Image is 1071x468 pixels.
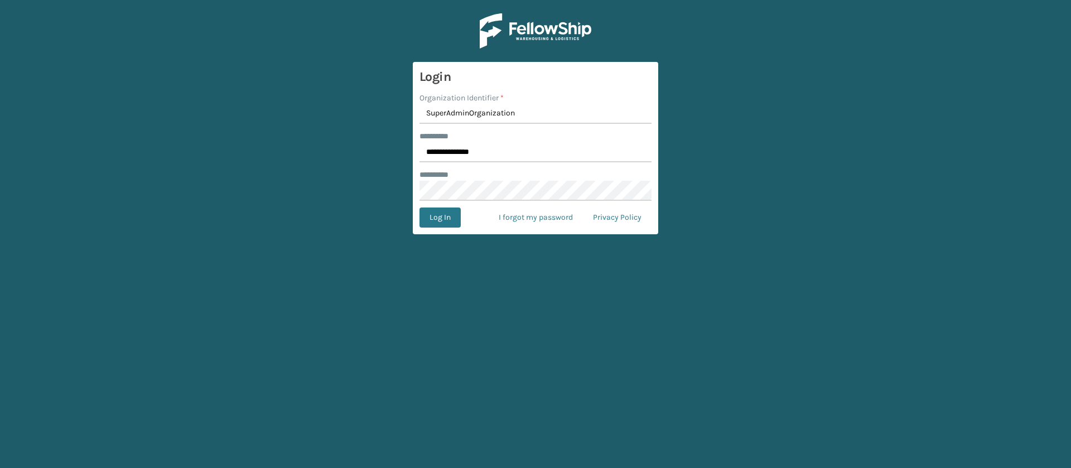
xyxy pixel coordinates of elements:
a: I forgot my password [489,208,583,228]
img: Logo [480,13,591,49]
h3: Login [419,69,652,85]
label: Organization Identifier [419,92,504,104]
a: Privacy Policy [583,208,652,228]
button: Log In [419,208,461,228]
